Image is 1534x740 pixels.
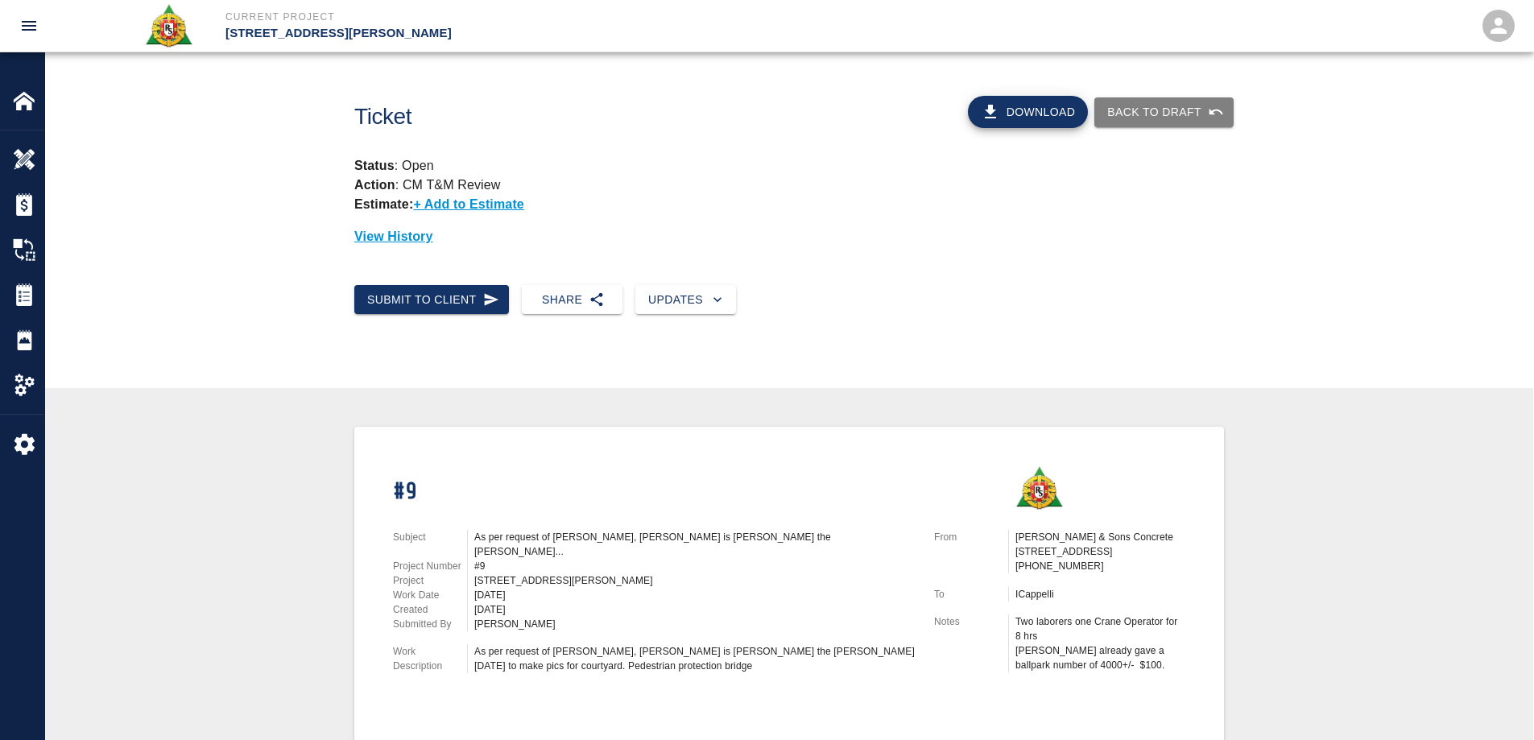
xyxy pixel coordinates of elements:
p: Subject [393,530,467,544]
p: Notes [934,614,1008,629]
p: : Open [354,156,1224,176]
div: As per request of [PERSON_NAME], [PERSON_NAME] is [PERSON_NAME] the [PERSON_NAME] [DATE] to make ... [474,644,915,673]
p: Submitted By [393,617,467,631]
p: From [934,530,1008,544]
img: Roger & Sons Concrete [1015,465,1064,511]
p: Project Number [393,559,467,573]
div: [DATE] [474,588,915,602]
iframe: Chat Widget [1453,663,1534,740]
div: #9 [474,559,915,573]
img: Roger & Sons Concrete [144,3,193,48]
p: [STREET_ADDRESS][PERSON_NAME] [225,24,854,43]
button: Download [968,96,1089,128]
button: Updates [635,285,736,315]
p: Current Project [225,10,854,24]
p: Project [393,573,467,588]
p: Work Date [393,588,467,602]
p: Work Description [393,644,467,673]
button: Share [522,285,622,315]
div: [STREET_ADDRESS][PERSON_NAME] [474,573,915,588]
p: [PHONE_NUMBER] [1015,559,1185,573]
p: [PERSON_NAME] & Sons Concrete [1015,530,1185,544]
div: Two laborers one Crane Operator for 8 hrs [PERSON_NAME] already gave a ballpark number of 4000+/-... [1015,614,1185,672]
button: Back to Draft [1094,97,1234,127]
div: As per request of [PERSON_NAME], [PERSON_NAME] is [PERSON_NAME] the [PERSON_NAME]... [474,530,915,559]
p: ICappelli [1015,587,1185,602]
p: : CM T&M Review [354,178,501,192]
div: [PERSON_NAME] [474,617,915,631]
strong: Estimate: [354,197,413,211]
p: Created [393,602,467,617]
button: open drawer [10,6,48,45]
button: Submit to Client [354,285,509,315]
h1: Ticket [354,104,856,130]
p: [STREET_ADDRESS] [1015,544,1185,559]
div: [DATE] [474,602,915,617]
p: + Add to Estimate [413,197,524,211]
p: To [934,587,1008,602]
h1: #9 [393,478,915,506]
p: View History [354,227,1224,246]
strong: Action [354,178,395,192]
strong: Status [354,159,395,172]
